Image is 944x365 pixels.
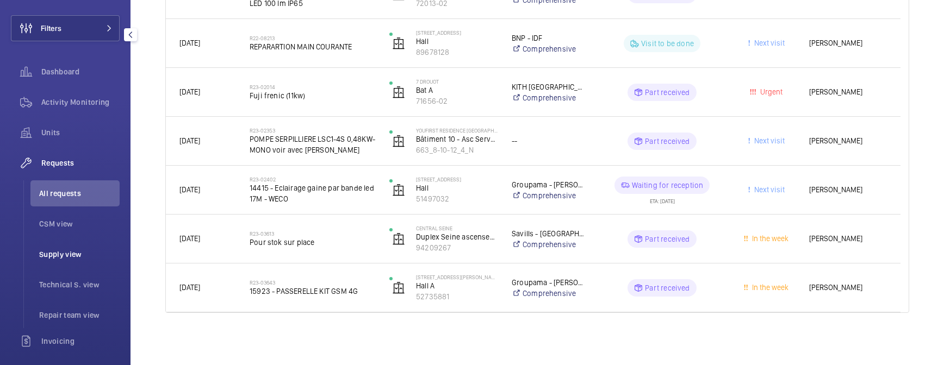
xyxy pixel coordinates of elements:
[416,182,498,193] p: Hall
[512,277,585,288] p: Groupama - [PERSON_NAME]
[416,96,498,106] p: 71656-02
[641,38,694,49] p: Visit to be done
[39,249,120,260] span: Supply view
[179,185,200,194] span: [DATE]
[179,234,200,243] span: [DATE]
[250,127,375,134] h2: R23-02353
[392,135,405,148] img: elevator.svg
[750,234,788,243] span: In the week
[250,237,375,248] span: Pour stok sur place
[645,234,690,244] p: Part received
[392,232,405,246] img: elevator.svg
[512,228,585,239] p: Savills - [GEOGRAPHIC_DATA]
[250,182,375,204] span: 14415 - Eclairage gaine par bande led 17M - WECO
[416,291,498,302] p: 52735881
[179,136,200,145] span: [DATE]
[250,41,375,52] span: REPARARTION MAIN COURANTE
[416,78,498,85] p: 7 DROUOT
[809,184,887,196] span: [PERSON_NAME]
[41,66,120,77] span: Dashboard
[512,43,585,54] a: Comprehensive
[250,176,375,182] h2: R23-02402
[416,29,498,36] p: [STREET_ADDRESS]
[392,281,405,294] img: elevator.svg
[416,225,498,231] p: Central Seine
[39,218,120,229] span: CSM view
[41,23,61,34] span: Filters
[39,310,120,320] span: Repair team view
[752,185,785,194] span: Next visit
[809,135,887,147] span: [PERSON_NAME]
[179,87,200,96] span: [DATE]
[758,87,782,96] span: Urgent
[416,127,498,134] p: YouFirst Residence [GEOGRAPHIC_DATA][PERSON_NAME]
[512,33,585,43] p: BNP - IDF
[752,136,785,145] span: Next visit
[645,87,690,98] p: Part received
[752,39,785,47] span: Next visit
[645,282,690,293] p: Part received
[512,288,585,299] a: Comprehensive
[416,36,498,47] p: Hall
[416,144,498,155] p: 663_8-10-12_4_N
[39,188,120,199] span: All requests
[392,86,405,99] img: elevator.svg
[250,230,375,237] h2: R23-03613
[650,194,675,204] div: ETA: [DATE]
[41,97,120,108] span: Activity Monitoring
[809,37,887,49] span: [PERSON_NAME]
[416,85,498,96] p: Bat A
[250,134,375,155] span: POMPE SERPILLIERE LSC1-4S 0,48KW-MONO voir avec [PERSON_NAME]
[416,242,498,253] p: 94209267
[512,81,585,92] p: KITH [GEOGRAPHIC_DATA]
[39,279,120,290] span: Technical S. view
[179,39,200,47] span: [DATE]
[809,86,887,98] span: [PERSON_NAME]
[392,37,405,50] img: elevator.svg
[416,280,498,291] p: Hall A
[416,193,498,204] p: 51497032
[392,184,405,197] img: elevator.svg
[41,127,120,138] span: Units
[512,190,585,201] a: Comprehensive
[179,283,200,292] span: [DATE]
[512,239,585,250] a: Comprehensive
[645,136,690,147] p: Part received
[250,90,375,101] span: Fuji frenic (11kw)
[250,279,375,286] h2: R23-03643
[750,283,788,292] span: In the week
[416,176,498,182] p: [STREET_ADDRESS]
[416,231,498,242] p: Duplex Seine ascenseur igh
[512,92,585,103] a: Comprehensive
[250,286,375,297] span: 15923 - PASSERELLE KIT GSM 4G
[809,232,887,245] span: [PERSON_NAME]
[512,135,585,147] div: --
[632,180,704,191] p: Waiting for reception
[512,179,585,190] p: Groupama - [PERSON_NAME]
[11,15,120,41] button: Filters
[250,35,375,41] h2: R22-08213
[41,336,120,347] span: Invoicing
[416,274,498,280] p: [STREET_ADDRESS][PERSON_NAME]
[416,47,498,58] p: 89678128
[250,84,375,90] h2: R23-02014
[41,158,120,168] span: Requests
[416,134,498,144] p: Bâtiment 10 - Asc Service
[809,281,887,294] span: [PERSON_NAME]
